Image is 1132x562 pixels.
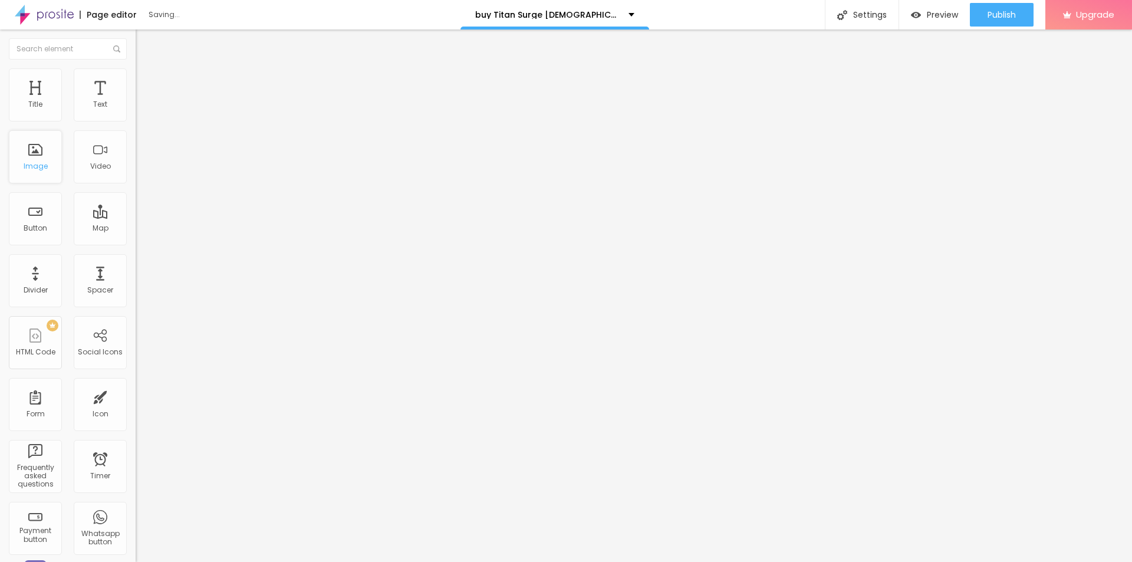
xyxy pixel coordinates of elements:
p: buy Titan Surge [DEMOGRAPHIC_DATA][MEDICAL_DATA] Website [475,11,620,19]
div: Saving... [149,11,284,18]
div: Image [24,162,48,170]
div: Title [28,100,42,109]
div: Button [24,224,47,232]
div: Spacer [87,286,113,294]
span: Upgrade [1076,9,1114,19]
div: Whatsapp button [77,530,123,547]
button: Preview [899,3,970,27]
button: Publish [970,3,1034,27]
div: Frequently asked questions [12,464,58,489]
img: view-1.svg [911,10,921,20]
div: Video [90,162,111,170]
div: Payment button [12,527,58,544]
img: Icone [837,10,847,20]
span: Preview [927,10,958,19]
div: Map [93,224,108,232]
div: Icon [93,410,108,418]
iframe: Editor [136,29,1132,562]
span: Publish [988,10,1016,19]
div: HTML Code [16,348,55,356]
div: Form [27,410,45,418]
div: Divider [24,286,48,294]
div: Timer [90,472,110,480]
div: Page editor [80,11,137,19]
input: Search element [9,38,127,60]
img: Icone [113,45,120,52]
div: Text [93,100,107,109]
div: Social Icons [78,348,123,356]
